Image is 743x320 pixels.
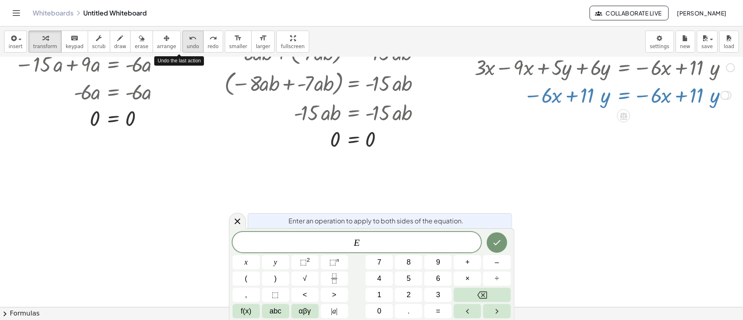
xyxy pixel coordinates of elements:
[233,271,260,286] button: (
[4,31,27,53] button: insert
[724,44,734,49] span: load
[10,7,23,20] button: Toggle navigation
[244,257,248,268] span: x
[321,288,348,302] button: Greater than
[208,44,219,49] span: redo
[377,257,381,268] span: 7
[680,44,690,49] span: new
[366,304,393,318] button: 0
[395,288,422,302] button: 2
[234,33,242,43] i: format_size
[187,44,199,49] span: undo
[209,33,217,43] i: redo
[321,255,348,269] button: Superscript
[436,306,441,317] span: =
[307,257,310,263] sup: 2
[241,306,251,317] span: f(x)
[29,31,62,53] button: transform
[701,44,713,49] span: save
[299,306,311,317] span: αβγ
[650,44,670,49] span: settings
[407,273,411,284] span: 5
[262,255,289,269] button: y
[229,44,247,49] span: smaller
[466,273,470,284] span: ×
[303,289,307,300] span: <
[262,271,289,286] button: )
[645,31,674,53] button: settings
[377,289,381,300] span: 1
[33,44,57,49] span: transform
[270,306,282,317] span: abc
[366,271,393,286] button: 4
[182,31,204,53] button: undoundo
[377,306,381,317] span: 0
[495,273,499,284] span: ÷
[331,307,333,315] span: |
[597,9,662,17] span: Collaborate Live
[33,9,73,17] a: Whiteboards
[407,289,411,300] span: 2
[366,255,393,269] button: 7
[697,31,718,53] button: save
[436,257,440,268] span: 9
[66,44,84,49] span: keypad
[110,31,131,53] button: draw
[590,6,669,20] button: Collaborate Live
[424,304,452,318] button: Equals
[291,304,319,318] button: Greek alphabet
[329,258,336,266] span: ⬚
[291,255,319,269] button: Squared
[395,304,422,318] button: .
[677,9,727,17] span: [PERSON_NAME]
[259,33,267,43] i: format_size
[276,31,309,53] button: fullscreen
[424,271,452,286] button: 6
[483,255,510,269] button: Minus
[154,56,204,66] div: Undo the last action
[332,289,337,300] span: >
[424,288,452,302] button: 3
[676,31,695,53] button: new
[336,307,338,315] span: |
[366,288,393,302] button: 1
[436,289,440,300] span: 3
[9,44,22,49] span: insert
[233,255,260,269] button: x
[670,6,733,20] button: [PERSON_NAME]
[719,31,739,53] button: load
[289,216,464,226] span: Enter an operation to apply to both sides of the equation.
[483,304,510,318] button: Right arrow
[114,44,126,49] span: draw
[336,257,339,263] sup: n
[256,44,270,49] span: larger
[88,31,110,53] button: scrub
[274,273,277,284] span: )
[130,31,153,53] button: erase
[251,31,275,53] button: format_sizelarger
[483,271,510,286] button: Divide
[262,288,289,302] button: Placeholder
[303,273,307,284] span: √
[487,232,507,253] button: Done
[92,44,106,49] span: scrub
[61,31,88,53] button: keyboardkeypad
[272,289,279,300] span: ⬚
[71,33,78,43] i: keyboard
[262,304,289,318] button: Alphabet
[291,271,319,286] button: Square root
[203,31,223,53] button: redoredo
[454,255,481,269] button: Plus
[321,271,348,286] button: Fraction
[424,255,452,269] button: 9
[617,109,630,122] div: Apply the same math to both sides of the equation
[408,306,410,317] span: .
[225,31,252,53] button: format_sizesmaller
[300,258,307,266] span: ⬚
[454,271,481,286] button: Times
[274,257,277,268] span: y
[157,44,176,49] span: arrange
[395,255,422,269] button: 8
[377,273,381,284] span: 4
[245,273,247,284] span: (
